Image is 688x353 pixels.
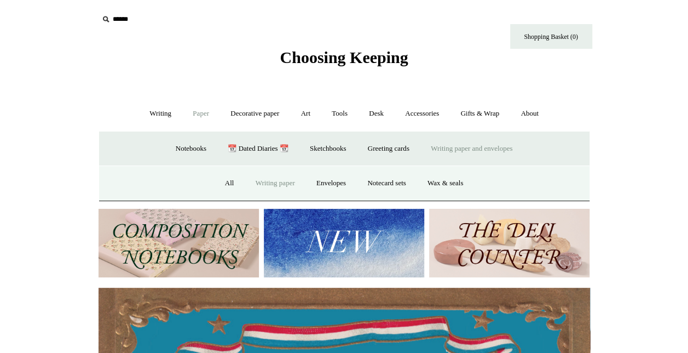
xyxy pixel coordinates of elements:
a: Choosing Keeping [280,57,408,65]
a: Paper [183,99,219,128]
a: Writing [140,99,181,128]
a: Writing paper and envelopes [421,134,522,163]
a: About [511,99,548,128]
a: Greeting cards [358,134,419,163]
a: Accessories [395,99,449,128]
a: Wax & seals [418,169,473,198]
img: 202302 Composition ledgers.jpg__PID:69722ee6-fa44-49dd-a067-31375e5d54ec [99,209,259,277]
img: The Deli Counter [429,209,589,277]
span: Choosing Keeping [280,48,408,66]
a: Art [291,99,320,128]
a: Tools [322,99,357,128]
img: New.jpg__PID:f73bdf93-380a-4a35-bcfe-7823039498e1 [264,209,424,277]
a: Notecard sets [357,169,415,198]
a: Desk [359,99,394,128]
a: Envelopes [307,169,356,198]
a: All [215,169,244,198]
a: Sketchbooks [300,134,356,163]
a: Decorative paper [221,99,289,128]
a: Writing paper [246,169,305,198]
a: 📆 Dated Diaries 📆 [218,134,298,163]
a: Shopping Basket (0) [510,24,592,49]
a: Notebooks [166,134,216,163]
a: Gifts & Wrap [450,99,509,128]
